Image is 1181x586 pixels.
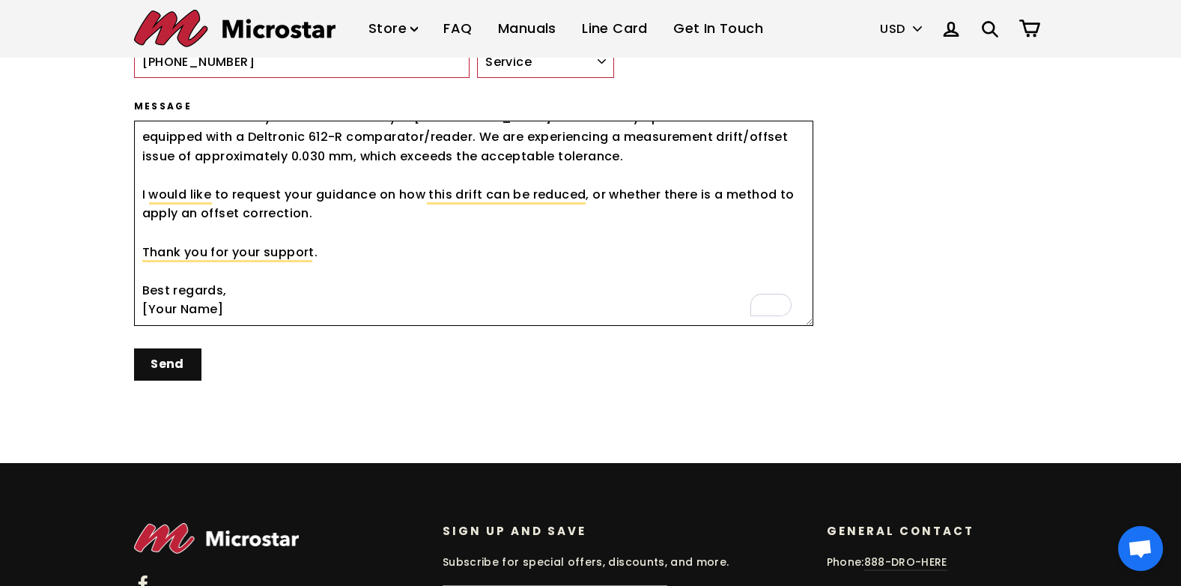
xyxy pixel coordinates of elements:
[571,7,659,51] a: Line Card
[134,10,336,47] img: Microstar Electronics
[443,523,804,539] p: Sign up and save
[134,100,814,113] label: Message
[357,7,429,51] a: Store
[443,554,804,570] p: Subscribe for special offers, discounts, and more.
[827,554,1039,570] p: Phone:
[432,7,483,51] a: FAQ
[487,7,568,51] a: Manuals
[864,555,947,571] a: 888-DRO-HERE
[134,523,300,554] img: Microstar Electronics
[1118,526,1163,571] div: Open chat
[134,121,814,326] textarea: To enrich screen reader interactions, please activate Accessibility in Grammarly extension settings
[662,7,774,51] a: Get In Touch
[134,348,201,381] input: Send
[827,523,1039,539] p: General Contact
[357,7,774,51] ul: Primary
